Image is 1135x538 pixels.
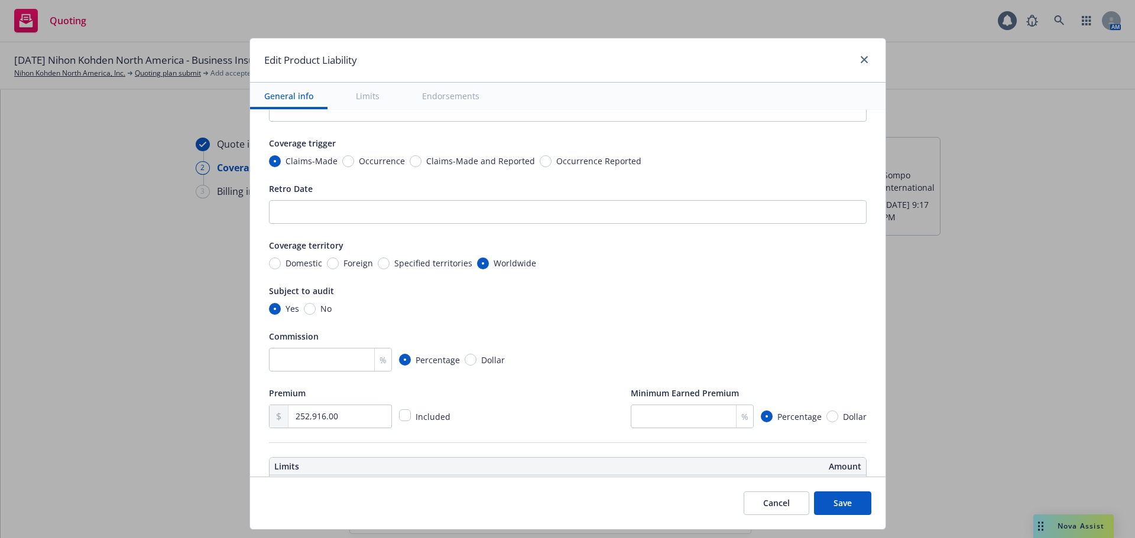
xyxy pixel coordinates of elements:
span: Specified territories [394,257,472,269]
button: Save [814,491,871,515]
input: Foreign [327,257,339,269]
span: Dollar [481,354,505,366]
input: 0.00 [288,405,391,428]
input: Specified territories [378,257,390,269]
span: Domestic [286,257,322,269]
span: Claims-Made [286,155,338,167]
input: Dollar [826,410,838,422]
span: Coverage trigger [269,138,336,149]
span: Claims-Made and Reported [426,155,535,167]
button: Cancel [744,491,809,515]
input: Percentage [761,410,773,422]
span: % [380,354,387,366]
button: General info [250,83,327,109]
span: Minimum Earned Premium [631,387,739,399]
h1: Edit Product Liability [264,53,357,68]
span: Worldwide [494,257,536,269]
span: Premium [269,387,306,399]
span: Occurrence Reported [556,155,641,167]
input: Claims-Made and Reported [410,155,421,167]
input: Dollar [465,354,476,366]
span: % [741,410,748,423]
th: Limits [270,458,508,475]
span: No [320,302,332,315]
span: Occurrence [359,155,405,167]
a: close [857,53,871,67]
button: Endorsements [408,83,494,109]
span: Subject to audit [269,285,334,296]
input: Claims-Made [269,155,281,167]
input: Percentage [399,354,411,366]
span: Yes [286,302,299,315]
span: Included [416,411,450,422]
span: Foreign [343,257,373,269]
input: Occurrence [342,155,354,167]
input: Occurrence Reported [540,155,552,167]
th: Amount [573,458,865,475]
button: Limits [342,83,394,109]
span: Coverage territory [269,240,343,251]
span: Dollar [843,410,867,423]
span: Commission [269,331,319,342]
span: Retro Date [269,183,313,194]
span: Percentage [777,410,822,423]
span: Percentage [416,354,460,366]
input: No [304,303,316,315]
input: Worldwide [477,257,489,269]
input: Yes [269,303,281,315]
input: Domestic [269,257,281,269]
